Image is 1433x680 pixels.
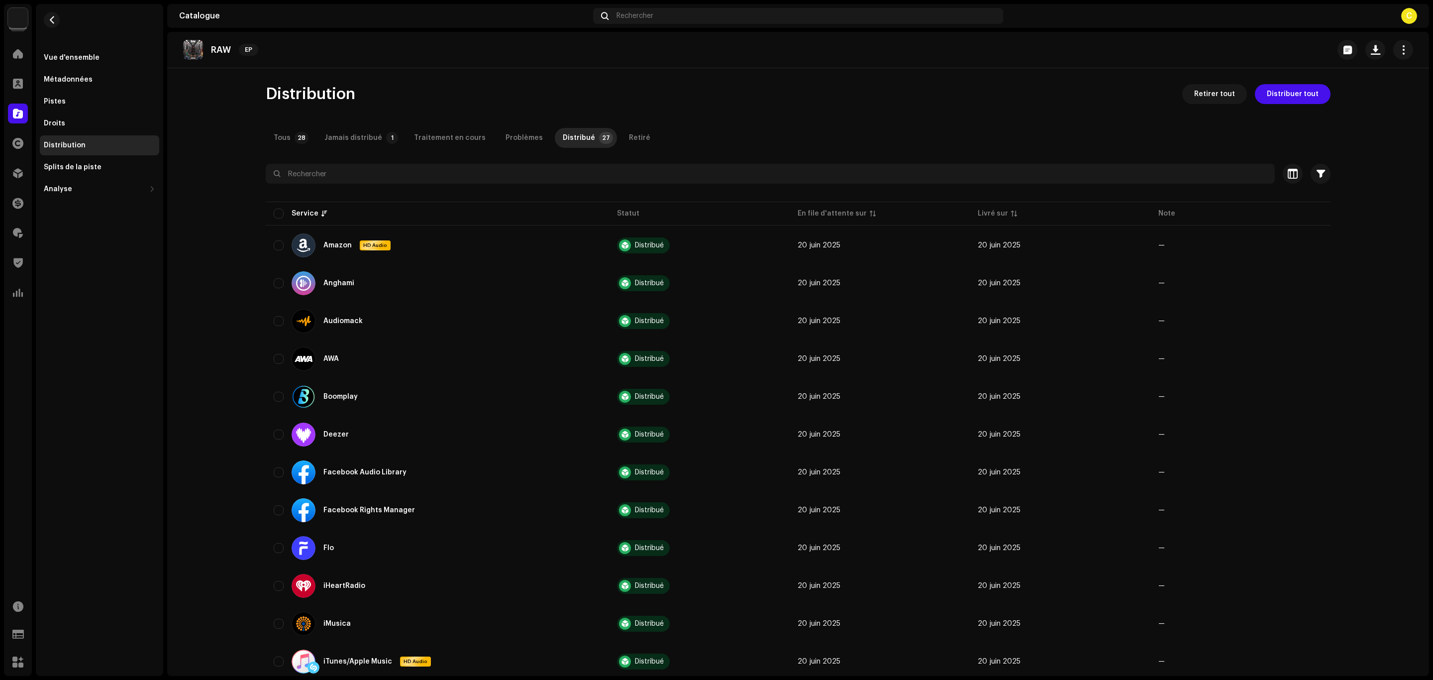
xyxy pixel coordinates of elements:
span: 20 juin 2025 [798,431,840,438]
div: Tous [274,128,291,148]
div: Facebook Audio Library [323,469,407,476]
re-a-table-badge: — [1158,318,1165,325]
span: Distribution [266,84,355,104]
div: Retiré [629,128,650,148]
div: Facebook Rights Manager [323,507,415,514]
div: Distribué [635,280,664,287]
span: 20 juin 2025 [798,545,840,552]
span: 20 juin 2025 [798,507,840,514]
img: f495c034-4d45-4e7e-8f6f-2f391806222c [8,8,28,28]
p-badge: 27 [599,132,613,144]
div: C [1401,8,1417,24]
span: 20 juin 2025 [798,242,840,249]
div: Anghami [323,280,354,287]
re-m-nav-item: Splits de la piste [40,157,159,177]
span: 20 juin 2025 [798,280,840,287]
div: Distribué [563,128,595,148]
span: 20 juin 2025 [978,431,1021,438]
re-m-nav-dropdown: Analyse [40,179,159,199]
div: Distribué [635,318,664,325]
div: Splits de la piste [44,163,102,171]
div: Amazon [323,242,352,249]
div: Distribué [635,620,664,627]
re-a-table-badge: — [1158,355,1165,362]
span: 20 juin 2025 [978,280,1021,287]
div: Distribué [635,507,664,514]
re-a-table-badge: — [1158,280,1165,287]
span: 20 juin 2025 [978,355,1021,362]
re-m-nav-item: Droits [40,113,159,133]
p-badge: 1 [386,132,398,144]
div: iMusica [323,620,351,627]
span: 20 juin 2025 [798,318,840,325]
div: Problèmes [506,128,543,148]
re-a-table-badge: — [1158,242,1165,249]
re-a-table-badge: — [1158,582,1165,589]
div: Distribué [635,469,664,476]
span: 20 juin 2025 [978,318,1021,325]
div: Droits [44,119,65,127]
div: Analyse [44,185,72,193]
div: Service [292,209,318,219]
span: 20 juin 2025 [798,393,840,400]
span: 20 juin 2025 [798,658,840,665]
div: Distribué [635,393,664,400]
span: Distribuer tout [1267,84,1319,104]
p: RAW [211,45,231,55]
div: Catalogue [179,12,589,20]
div: Vue d'ensemble [44,54,100,62]
re-m-nav-item: Pistes [40,92,159,112]
span: 20 juin 2025 [798,582,840,589]
div: Distribué [635,545,664,552]
re-m-nav-item: Vue d'ensemble [40,48,159,68]
div: iTunes/Apple Music [323,658,392,665]
re-a-table-badge: — [1158,658,1165,665]
span: 20 juin 2025 [798,355,840,362]
span: 20 juin 2025 [978,545,1021,552]
div: Distribué [635,431,664,438]
div: Jamais distribué [324,128,382,148]
button: Distribuer tout [1255,84,1331,104]
p-badge: 28 [295,132,308,144]
span: 20 juin 2025 [978,242,1021,249]
div: Audiomack [323,318,363,325]
span: 20 juin 2025 [978,469,1021,476]
div: Pistes [44,98,66,106]
div: Traitement en cours [414,128,486,148]
re-m-nav-item: Distribution [40,135,159,155]
span: 20 juin 2025 [978,582,1021,589]
re-a-table-badge: — [1158,431,1165,438]
div: Livré sur [978,209,1008,219]
span: 20 juin 2025 [978,507,1021,514]
div: Boomplay [323,393,358,400]
span: HD Audio [401,658,430,665]
div: iHeartRadio [323,582,365,589]
span: 20 juin 2025 [978,620,1021,627]
span: Rechercher [616,12,653,20]
span: Retirer tout [1194,84,1235,104]
div: En file d'attente sur [798,209,867,219]
re-m-nav-item: Métadonnées [40,70,159,90]
button: Retirer tout [1182,84,1247,104]
div: Métadonnées [44,76,93,84]
re-a-table-badge: — [1158,620,1165,627]
div: Distribué [635,355,664,362]
input: Rechercher [266,164,1275,184]
span: 20 juin 2025 [798,620,840,627]
div: Flo [323,545,334,552]
re-a-table-badge: — [1158,507,1165,514]
div: Distribution [44,141,86,149]
span: EP [239,44,258,56]
re-a-table-badge: — [1158,469,1165,476]
span: 20 juin 2025 [978,393,1021,400]
div: Distribué [635,582,664,589]
span: 20 juin 2025 [978,658,1021,665]
div: Deezer [323,431,349,438]
span: 20 juin 2025 [798,469,840,476]
div: Distribué [635,658,664,665]
span: HD Audio [361,242,390,249]
div: Distribué [635,242,664,249]
div: AWA [323,355,339,362]
img: 7837959f-e299-4da4-9c77-3bc03f3a38fd [183,40,203,60]
re-a-table-badge: — [1158,393,1165,400]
